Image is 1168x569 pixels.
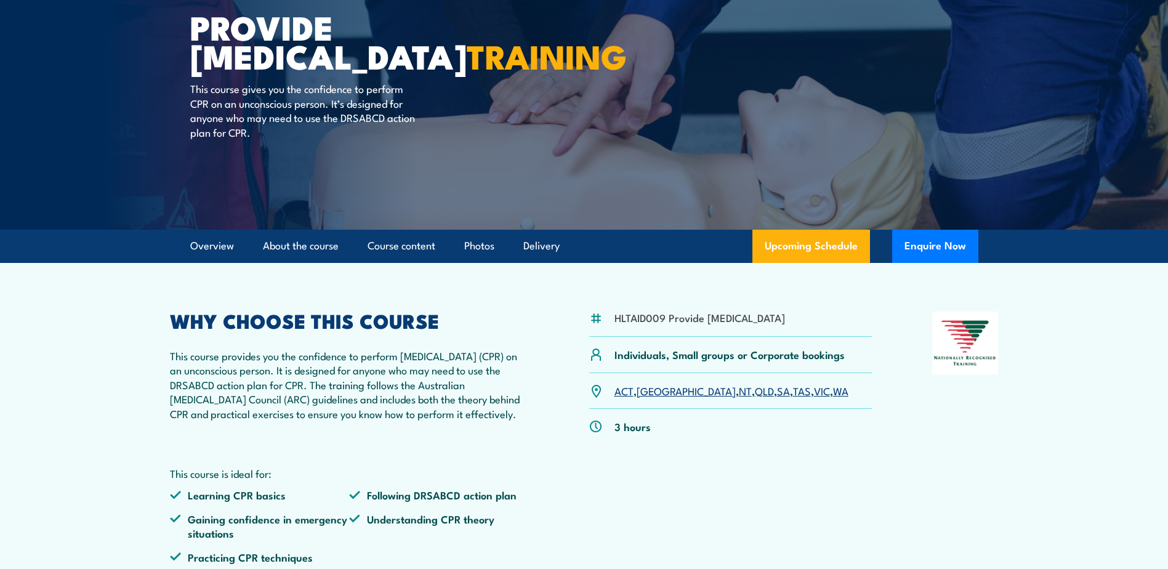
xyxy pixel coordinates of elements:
[614,383,634,398] a: ACT
[793,383,811,398] a: TAS
[170,466,530,480] p: This course is ideal for:
[170,550,350,564] li: Practicing CPR techniques
[814,383,830,398] a: VIC
[263,230,339,262] a: About the course
[739,383,752,398] a: NT
[190,230,234,262] a: Overview
[170,512,350,541] li: Gaining confidence in emergency situations
[170,312,530,329] h2: WHY CHOOSE THIS COURSE
[349,488,529,502] li: Following DRSABCD action plan
[349,512,529,541] li: Understanding CPR theory
[614,384,848,398] p: , , , , , , ,
[170,349,530,421] p: This course provides you the confidence to perform [MEDICAL_DATA] (CPR) on an unconscious person....
[170,488,350,502] li: Learning CPR basics
[614,310,785,325] li: HLTAID009 Provide [MEDICAL_DATA]
[190,81,415,139] p: This course gives you the confidence to perform CPR on an unconscious person. It’s designed for a...
[833,383,848,398] a: WA
[464,230,494,262] a: Photos
[467,30,627,81] strong: TRAINING
[523,230,560,262] a: Delivery
[637,383,736,398] a: [GEOGRAPHIC_DATA]
[190,12,494,70] h1: Provide [MEDICAL_DATA]
[892,230,978,263] button: Enquire Now
[368,230,435,262] a: Course content
[932,312,999,374] img: Nationally Recognised Training logo.
[614,419,651,434] p: 3 hours
[755,383,774,398] a: QLD
[614,347,845,361] p: Individuals, Small groups or Corporate bookings
[752,230,870,263] a: Upcoming Schedule
[777,383,790,398] a: SA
